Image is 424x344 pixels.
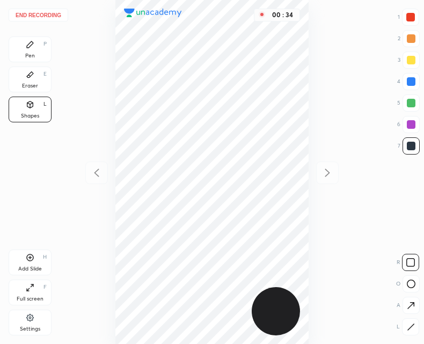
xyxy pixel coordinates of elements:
[22,83,38,89] div: Eraser
[397,318,419,335] div: L
[397,116,420,133] div: 6
[398,30,420,47] div: 2
[397,297,420,314] div: A
[397,254,419,271] div: R
[20,326,40,332] div: Settings
[43,71,47,77] div: E
[18,266,42,272] div: Add Slide
[17,296,43,302] div: Full screen
[124,9,182,17] img: logo.38c385cc.svg
[397,94,420,112] div: 5
[43,41,47,47] div: P
[43,254,47,260] div: H
[398,9,419,26] div: 1
[25,53,35,58] div: Pen
[398,137,420,155] div: 7
[398,52,420,69] div: 3
[396,275,420,292] div: O
[9,9,68,21] button: End recording
[43,101,47,107] div: L
[21,113,39,119] div: Shapes
[397,73,420,90] div: 4
[269,11,295,19] div: 00 : 34
[43,284,47,290] div: F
